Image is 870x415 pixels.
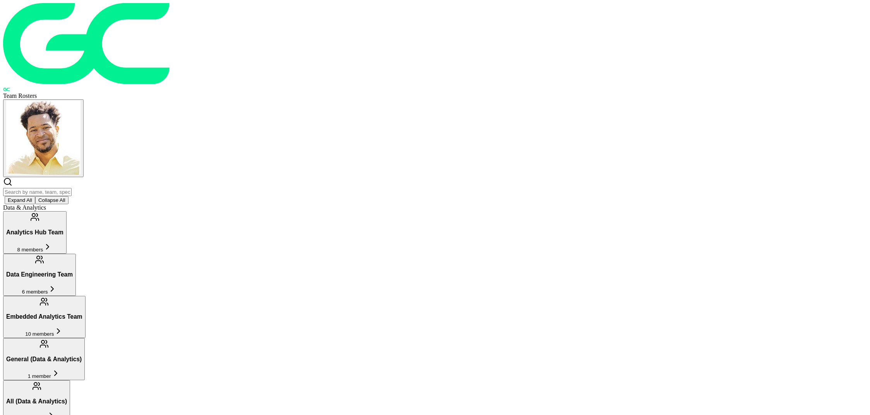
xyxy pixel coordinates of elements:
span: 10 members [25,331,54,337]
h3: All (Data & Analytics) [6,398,67,405]
input: Search by name, team, specialty, or title... [3,188,72,196]
span: 1 member [28,373,51,379]
button: Expand All [5,196,35,204]
h3: Embedded Analytics Team [6,313,82,320]
span: 6 members [22,289,48,295]
span: Team Rosters [3,92,37,99]
span: 8 members [17,247,43,253]
button: Data Engineering Team6 members [3,254,76,296]
button: General (Data & Analytics)1 member [3,338,85,380]
h3: Analytics Hub Team [6,229,63,236]
button: Analytics Hub Team8 members [3,211,67,253]
span: Data & Analytics [3,204,46,211]
h3: General (Data & Analytics) [6,356,82,363]
button: Collapse All [35,196,69,204]
h3: Data Engineering Team [6,271,73,278]
button: Embedded Analytics Team10 members [3,296,86,338]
